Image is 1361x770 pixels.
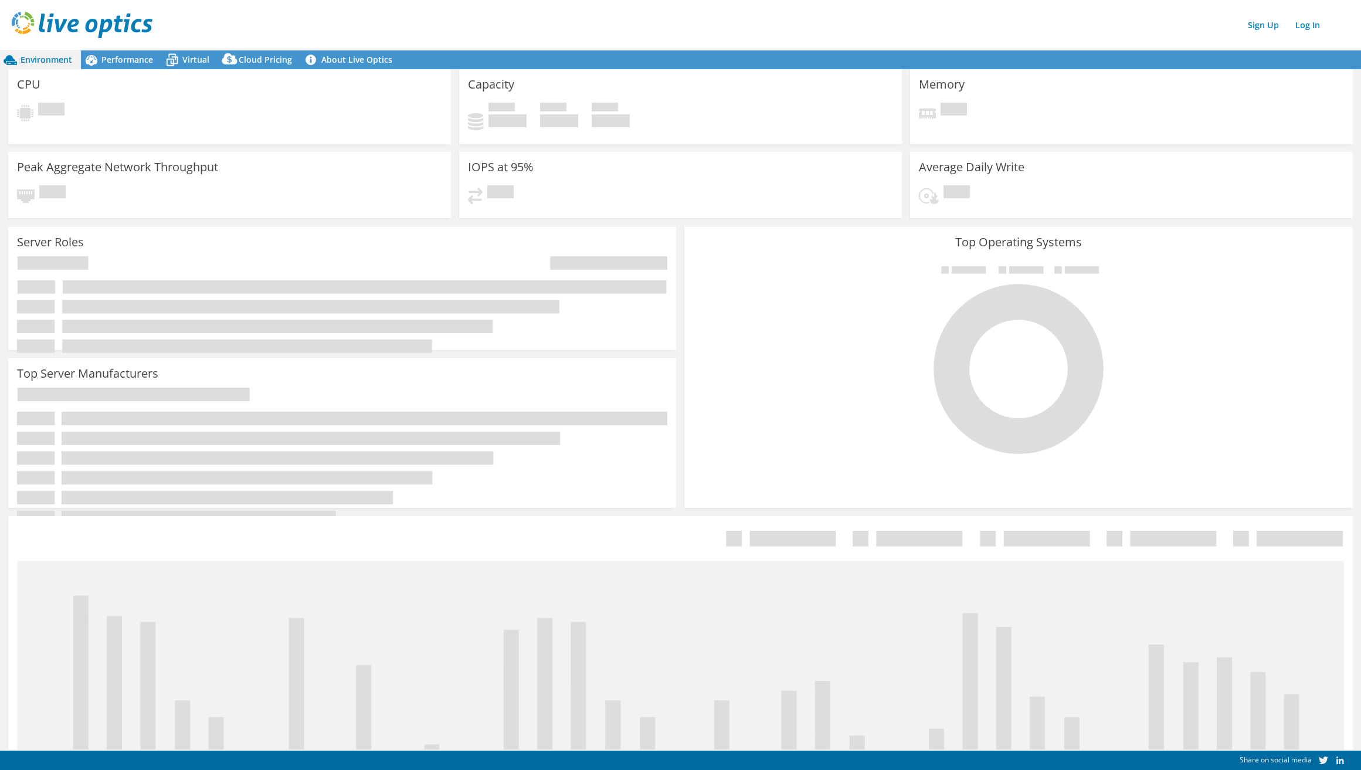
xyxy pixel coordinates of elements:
[592,114,630,127] h4: 0 GiB
[1240,755,1312,765] span: Share on social media
[540,114,578,127] h4: 0 GiB
[38,103,65,118] span: Pending
[488,114,527,127] h4: 0 GiB
[693,236,1343,249] h3: Top Operating Systems
[301,50,401,69] a: About Live Optics
[182,54,209,65] span: Virtual
[941,103,967,118] span: Pending
[12,12,152,38] img: live_optics_svg.svg
[17,78,40,91] h3: CPU
[487,185,514,201] span: Pending
[1242,16,1285,33] a: Sign Up
[540,103,566,114] span: Free
[488,103,515,114] span: Used
[1289,16,1326,33] a: Log In
[39,185,66,201] span: Pending
[17,236,84,249] h3: Server Roles
[17,161,218,174] h3: Peak Aggregate Network Throughput
[919,161,1024,174] h3: Average Daily Write
[919,78,965,91] h3: Memory
[943,185,970,201] span: Pending
[239,54,292,65] span: Cloud Pricing
[592,103,618,114] span: Total
[468,78,514,91] h3: Capacity
[468,161,534,174] h3: IOPS at 95%
[17,367,158,380] h3: Top Server Manufacturers
[101,54,153,65] span: Performance
[21,54,72,65] span: Environment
